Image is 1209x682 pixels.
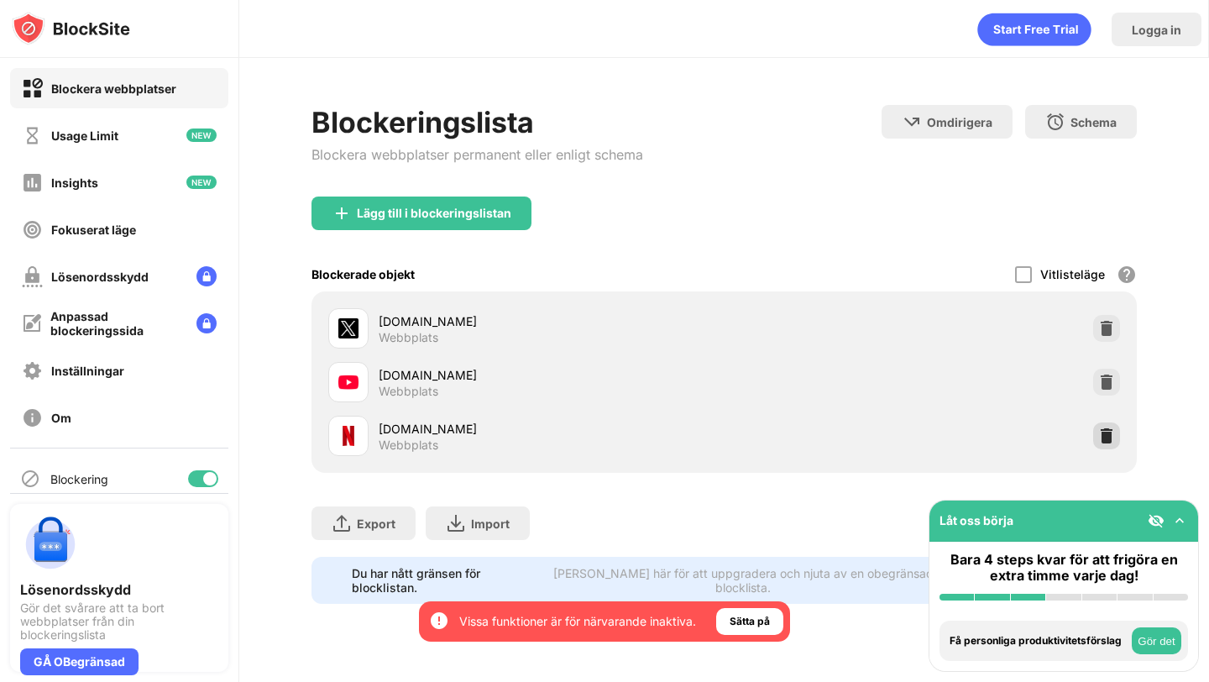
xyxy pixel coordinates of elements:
[51,176,98,190] div: Insights
[20,648,139,675] div: GÅ OBegränsad
[471,517,510,531] div: Import
[338,372,359,392] img: favicons
[22,219,43,240] img: focus-off.svg
[352,566,532,595] div: Du har nått gränsen för blocklistan.
[50,309,183,338] div: Anpassad blockeringssida
[379,366,724,384] div: [DOMAIN_NAME]
[50,472,108,486] div: Blockering
[12,12,130,45] img: logo-blocksite.svg
[51,411,71,425] div: Om
[20,601,218,642] div: Gör det svårare att ta bort webbplatser från din blockeringslista
[311,146,643,163] div: Blockera webbplatser permanent eller enligt schema
[1171,512,1188,529] img: omni-setup-toggle.svg
[357,207,511,220] div: Lägg till i blockeringslistan
[338,426,359,446] img: favicons
[1040,267,1105,281] div: Vitlisteläge
[542,566,944,595] div: [PERSON_NAME] här för att uppgradera och njuta av en obegränsad blocklista.
[357,517,395,531] div: Export
[196,266,217,286] img: lock-menu.svg
[939,552,1188,584] div: Bara 4 steps kvar för att frigöra en extra timme varje dag!
[20,581,218,598] div: Lösenordsskydd
[51,223,136,237] div: Fokuserat läge
[51,364,124,378] div: Inställningar
[186,176,217,189] img: new-icon.svg
[927,115,992,129] div: Omdirigera
[196,313,217,333] img: lock-menu.svg
[379,438,438,453] div: Webbplats
[22,407,43,428] img: about-off.svg
[1148,512,1165,529] img: eye-not-visible.svg
[22,125,43,146] img: time-usage-off.svg
[459,613,696,630] div: Vissa funktioner är för närvarande inaktiva.
[22,78,43,99] img: block-on.svg
[22,266,43,287] img: password-protection-off.svg
[977,13,1091,46] div: animation
[20,514,81,574] img: push-password-protection.svg
[311,105,643,139] div: Blockeringslista
[429,611,449,631] img: error-circle-white.svg
[338,318,359,338] img: favicons
[51,81,176,96] div: Blockera webbplatser
[311,267,415,281] div: Blockerade objekt
[22,360,43,381] img: settings-off.svg
[379,312,724,330] div: [DOMAIN_NAME]
[22,313,42,333] img: customize-block-page-off.svg
[51,270,149,284] div: Lösenordsskydd
[1132,23,1181,37] div: Logga in
[939,513,1013,527] div: Låt oss börja
[379,330,438,345] div: Webbplats
[186,129,217,142] img: new-icon.svg
[1070,115,1117,129] div: Schema
[950,635,1128,647] div: Få personliga produktivitetsförslag
[20,469,40,489] img: blocking-icon.svg
[379,420,724,438] div: [DOMAIN_NAME]
[1132,627,1181,654] button: Gör det
[22,172,43,193] img: insights-off.svg
[379,384,438,399] div: Webbplats
[51,129,118,143] div: Usage Limit
[730,613,770,630] div: Sätta på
